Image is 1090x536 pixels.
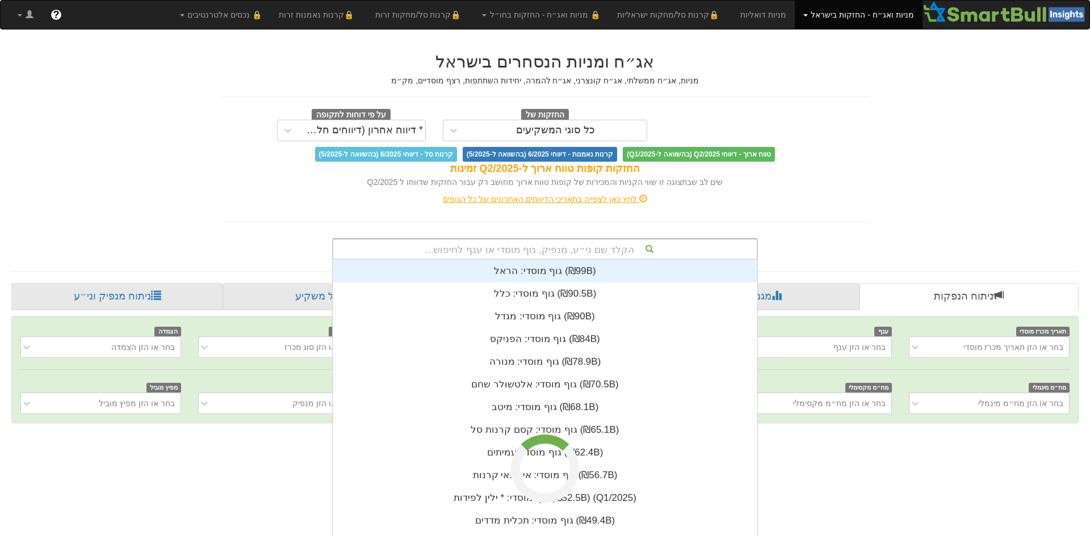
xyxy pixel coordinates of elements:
[333,282,757,305] div: גוף מוסדי: ‏כלל ‎(₪90.5B)‎
[333,328,757,351] div: גוף מוסדי: ‏הפניקס ‎(₪84B)‎
[301,125,424,136] div: * דיווח אחרון (דיווחים חלקיים)
[473,1,609,29] a: 🔒 מניות ואג״ח - החזקות בחו״ל
[333,373,757,396] div: גוף מוסדי: ‏אלטשולר שחם ‎(₪70.5B)‎
[333,260,757,282] div: גוף מוסדי: ‏הראל ‎(₪99B)‎
[333,396,757,419] div: גוף מוסדי: ‏מיטב ‎(₪68.1B)‎
[860,283,1079,310] a: ניתוח הנפקות
[223,283,438,310] a: פרופיל משקיע
[333,441,757,464] div: גוף מוסדי: ‏עמיתים ‎(₪62.4B)‎
[312,109,391,121] span: על פי דוחות לתקופה
[99,398,175,409] div: בחר או הזן מפיץ מוביל
[270,1,367,29] a: 🔒קרנות נאמנות זרות
[221,176,869,188] div: שים לב שבתצוגה זו שווי הקניות והמכירות של קופות טווח ארוך מחושב רק עבור החזקות שדווחו ל Q2/2025
[333,509,757,532] div: גוף מוסדי: ‏תכלית מדדים ‎(₪49.4B)‎
[845,383,892,392] span: מח״מ מקסימלי
[333,464,757,487] div: גוף מוסדי: ‏אי.בי.אי קרנות ‎(₪56.7B)‎
[874,327,892,336] span: ענף
[146,383,182,392] span: מפיץ מוביל
[292,398,353,409] div: בחר או הזן מנפיק
[623,147,775,162] span: טווח ארוך - דיווחי Q2/2025 (בהשוואה ל-Q1/2025)
[609,1,731,29] a: 🔒קרנות סל/מחקות ישראליות
[221,162,869,176] div: החזקות קופות טווח ארוך ל-Q2/2025 זמינות
[171,1,271,29] a: 🔒 נכסים אלטרנטיבים
[516,125,595,136] div: כל סוגי המשקיעים
[923,1,1089,23] img: Smartbull
[1016,327,1070,336] span: תאריך מכרז מוסדי
[213,193,877,205] div: לחץ כאן לצפייה בתאריכי הדיווחים האחרונים של כל הגופים
[1029,383,1070,392] span: מח״מ מינמלי
[284,341,353,353] div: בחר או הזן סוג מכרז
[963,341,1063,353] div: בחר או הזן תאריך מכרז מוסדי
[333,305,757,328] div: גוף מוסדי: ‏מגדל ‎(₪90B)‎
[833,341,886,353] div: בחר או הזן ענף
[333,239,757,259] div: הקלד שם ני״ע, מנפיק, גוף מוסדי או ענף לחיפוש...
[221,77,869,85] h5: מניות, אג״ח ממשלתי, אג״ח קונצרני, אג״ח להמרה, יחידות השתתפות, רצף מוסדיים, מק״מ
[42,1,70,29] a: ?
[795,1,923,29] a: מניות ואג״ח - החזקות בישראל
[333,351,757,373] div: גוף מוסדי: ‏מנורה ‎(₪78.9B)‎
[315,147,457,162] span: קרנות סל - דיווחי 6/2025 (בהשוואה ל-5/2025)
[221,52,869,71] h2: אג״ח ומניות הנסחרים בישראל
[53,9,59,20] span: ?
[329,327,359,336] span: סוג מכרז
[732,1,795,29] a: מניות דואליות
[333,419,757,441] div: גוף מוסדי: ‏קסם קרנות סל ‎(₪65.1B)‎
[367,1,473,29] a: 🔒קרנות סל/מחקות זרות
[11,283,223,310] a: ניתוח מנפיק וני״ע
[111,341,175,353] div: בחר או הזן הצמדה
[333,487,757,509] div: גוף מוסדי: * ‏ילין לפידות ‎(₪52.5B)‎ (Q1/2025)
[793,398,886,409] div: בחר או הזן מח״מ מקסימלי
[463,147,617,162] span: קרנות נאמנות - דיווחי 6/2025 (בהשוואה ל-5/2025)
[154,327,181,336] span: הצמדה
[978,398,1063,409] div: בחר או הזן מח״מ מינמלי
[521,109,569,121] span: החזקות של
